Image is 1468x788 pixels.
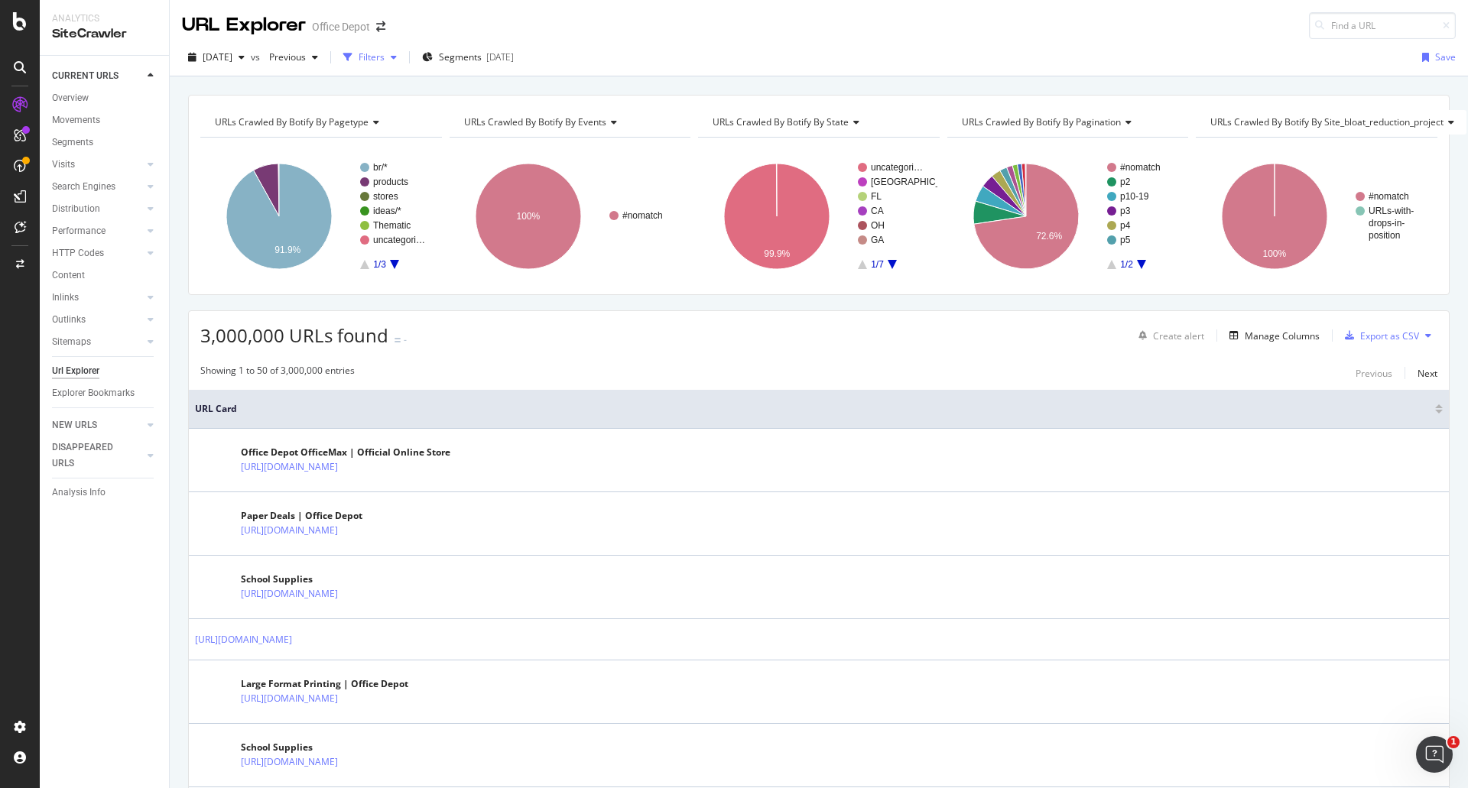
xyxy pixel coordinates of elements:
div: A chart. [450,150,689,283]
text: p3 [1120,206,1131,216]
text: p4 [1120,220,1131,231]
a: Performance [52,223,143,239]
div: Office Depot OfficeMax | Official Online Store [241,446,450,459]
svg: A chart. [200,150,440,283]
div: Inlinks [52,290,79,306]
div: DISAPPEARED URLS [52,439,129,472]
div: Save [1435,50,1456,63]
svg: A chart. [947,150,1187,283]
a: [URL][DOMAIN_NAME] [241,586,338,602]
a: Explorer Bookmarks [52,385,158,401]
text: GA [871,235,884,245]
div: HTTP Codes [52,245,104,261]
div: Filters [359,50,385,63]
a: Url Explorer [52,363,158,379]
text: drops-in- [1369,218,1405,229]
button: Create alert [1132,323,1204,348]
div: Segments [52,135,93,151]
a: Sitemaps [52,334,143,350]
span: URL Card [195,402,1431,416]
a: CURRENT URLS [52,68,143,84]
span: Segments [439,50,482,63]
div: School Supplies [241,741,404,754]
div: Showing 1 to 50 of 3,000,000 entries [200,364,355,382]
text: stores [373,191,398,202]
div: Analysis Info [52,485,106,501]
text: products [373,177,408,187]
a: NEW URLS [52,417,143,433]
a: [URL][DOMAIN_NAME] [195,632,292,647]
text: CA [871,206,884,216]
div: Create alert [1153,329,1204,342]
h4: URLs Crawled By Botify By events [461,110,677,135]
a: [URL][DOMAIN_NAME] [241,459,338,475]
text: 72.6% [1036,231,1062,242]
text: uncategori… [871,162,923,173]
svg: A chart. [698,150,937,283]
button: [DATE] [182,45,251,70]
button: Previous [263,45,324,70]
a: HTTP Codes [52,245,143,261]
a: Inlinks [52,290,143,306]
div: - [404,333,407,346]
div: Sitemaps [52,334,91,350]
iframe: Intercom live chat [1416,736,1453,773]
span: URLs Crawled By Botify By pagination [962,115,1121,128]
div: School Supplies [241,572,404,586]
a: [URL][DOMAIN_NAME] [241,754,338,770]
div: Movements [52,112,100,128]
text: 91.9% [274,245,300,255]
a: Movements [52,112,158,128]
a: Search Engines [52,179,143,195]
a: Outlinks [52,312,143,328]
button: Previous [1356,364,1392,382]
input: Find a URL [1309,12,1456,39]
div: Url Explorer [52,363,99,379]
h4: URLs Crawled By Botify By pagination [959,110,1175,135]
div: Next [1418,367,1437,380]
button: Next [1418,364,1437,382]
text: URLs-with- [1369,206,1414,216]
text: FL [871,191,882,202]
span: URLs Crawled By Botify By site_bloat_reduction_project [1210,115,1444,128]
text: uncategori… [373,235,425,245]
span: 1 [1447,736,1460,748]
text: ideas/* [373,206,401,216]
h4: URLs Crawled By Botify By site_bloat_reduction_project [1207,110,1466,135]
text: #nomatch [1369,191,1409,202]
span: URLs Crawled By Botify By state [713,115,849,128]
a: Content [52,268,158,284]
text: 1/2 [1120,259,1133,270]
button: Save [1416,45,1456,70]
text: 100% [516,211,540,222]
svg: A chart. [1196,150,1435,283]
div: CURRENT URLS [52,68,119,84]
text: #nomatch [1120,162,1161,173]
span: URLs Crawled By Botify By events [464,115,606,128]
text: #nomatch [622,210,663,221]
div: Large Format Printing | Office Depot [241,677,408,691]
div: Paper Deals | Office Depot [241,509,404,523]
a: Distribution [52,201,143,217]
text: p2 [1120,177,1131,187]
button: Manage Columns [1223,326,1320,345]
div: Previous [1356,367,1392,380]
div: Analytics [52,12,157,25]
span: URLs Crawled By Botify By pagetype [215,115,369,128]
a: Segments [52,135,158,151]
text: 100% [1263,248,1287,259]
div: Search Engines [52,179,115,195]
h4: URLs Crawled By Botify By state [710,110,926,135]
div: Overview [52,90,89,106]
text: 1/7 [871,259,884,270]
div: Office Depot [312,19,370,34]
text: 1/3 [373,259,386,270]
div: Visits [52,157,75,173]
span: 2025 Aug. 23rd [203,50,232,63]
a: DISAPPEARED URLS [52,439,143,472]
a: Overview [52,90,158,106]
